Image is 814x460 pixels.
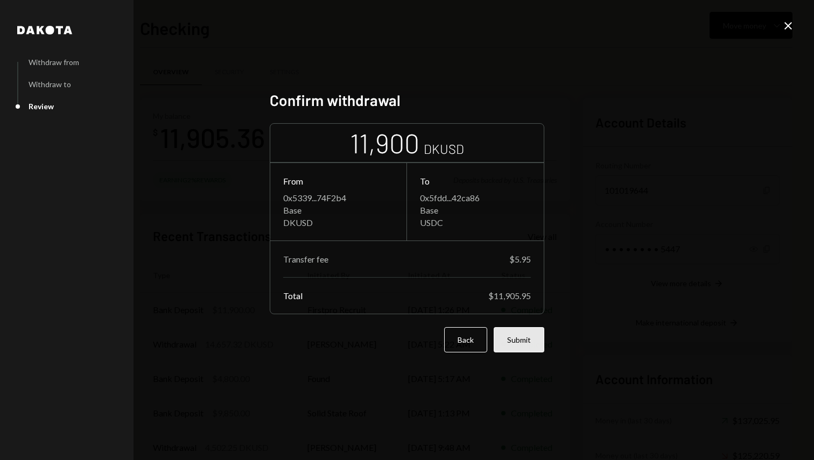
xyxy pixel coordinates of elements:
[283,291,303,301] div: Total
[283,205,394,215] div: Base
[494,327,544,352] button: Submit
[29,58,79,67] div: Withdraw from
[29,80,71,89] div: Withdraw to
[509,254,531,264] div: $5.95
[350,126,419,160] div: 11,900
[283,176,394,186] div: From
[444,327,487,352] button: Back
[420,176,531,186] div: To
[283,254,328,264] div: Transfer fee
[420,217,531,228] div: USDC
[488,291,531,301] div: $11,905.95
[29,102,54,111] div: Review
[283,217,394,228] div: DKUSD
[270,90,544,111] h2: Confirm withdrawal
[424,140,464,158] div: DKUSD
[420,205,531,215] div: Base
[420,193,531,203] div: 0x5fdd...42ca86
[283,193,394,203] div: 0x5339...74F2b4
